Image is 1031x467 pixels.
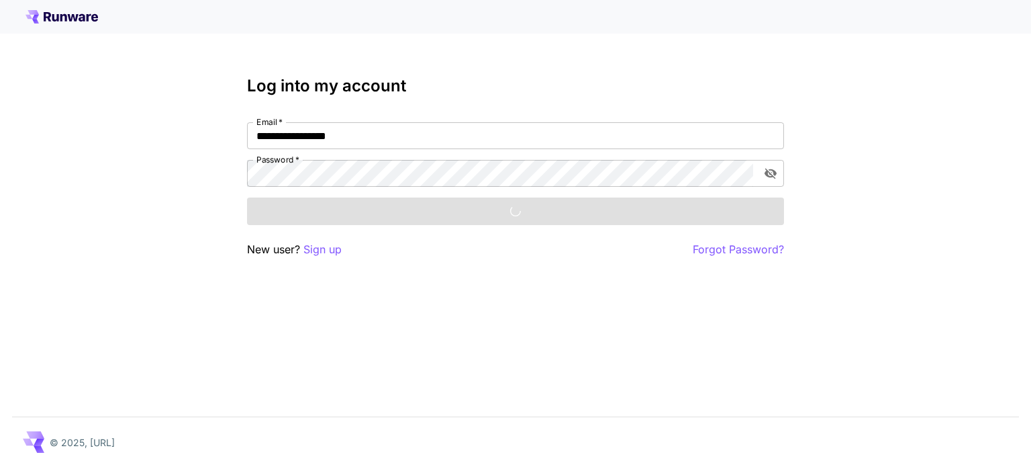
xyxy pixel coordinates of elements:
label: Email [256,116,283,128]
button: Forgot Password? [693,241,784,258]
button: Sign up [303,241,342,258]
button: toggle password visibility [758,161,783,185]
h3: Log into my account [247,77,784,95]
p: New user? [247,241,342,258]
label: Password [256,154,299,165]
p: © 2025, [URL] [50,435,115,450]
